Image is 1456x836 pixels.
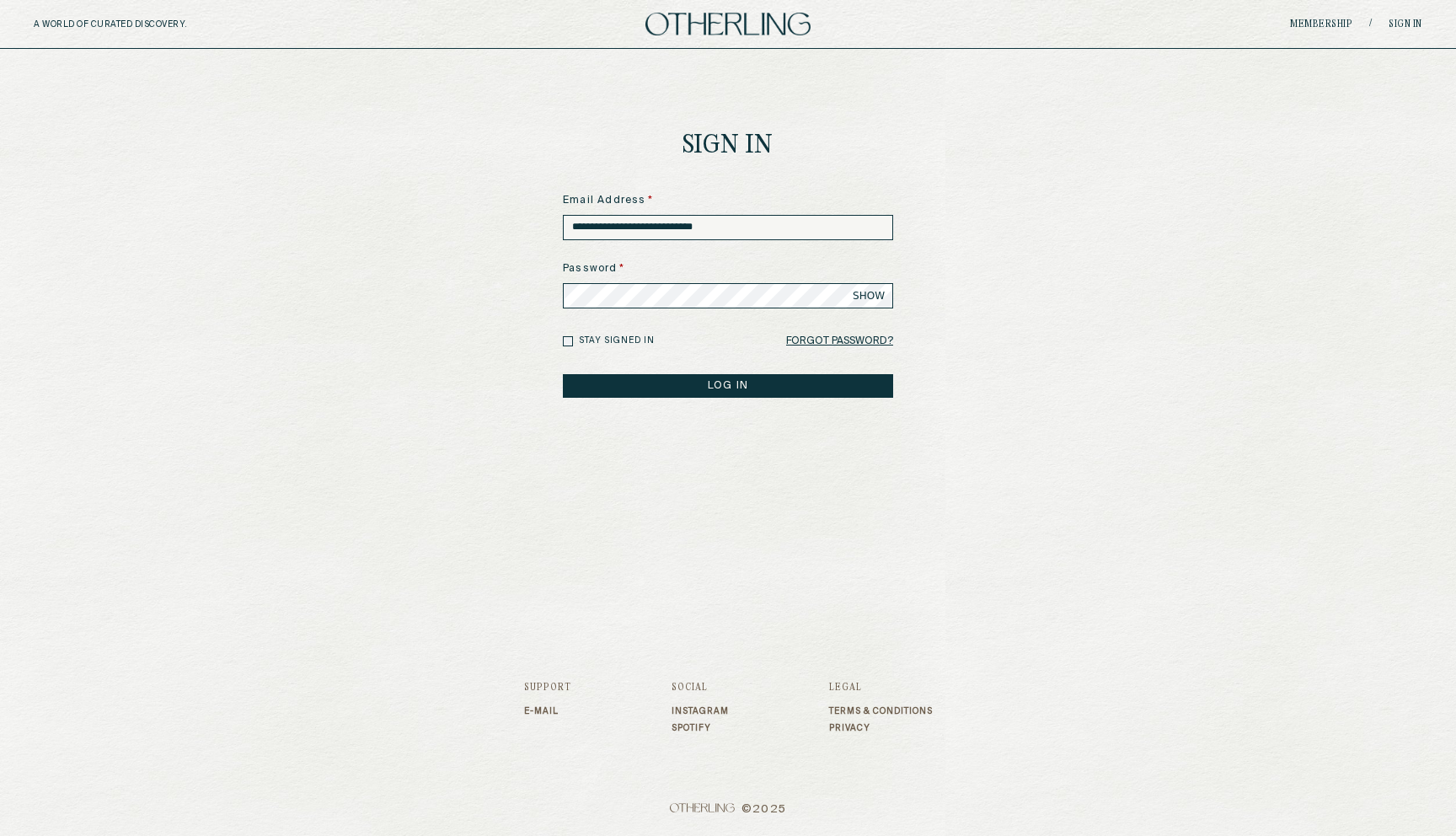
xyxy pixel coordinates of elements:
a: Spotify [672,723,729,733]
a: Instagram [672,706,729,716]
span: / [1369,18,1372,30]
h3: Social [672,683,729,693]
a: Terms & Conditions [829,706,933,716]
label: Stay signed in [579,335,655,347]
span: SHOW [853,289,885,303]
a: Membership [1290,19,1352,29]
a: Sign in [1389,19,1422,29]
h5: A WORLD OF CURATED DISCOVERY. [34,19,260,29]
a: Privacy [829,723,933,733]
label: Password [563,261,893,276]
a: E-mail [524,706,571,716]
h3: Support [524,683,571,693]
span: © 2025 [524,803,933,817]
h3: Legal [829,683,933,693]
h1: Sign In [682,133,773,159]
a: Forgot Password? [786,330,893,353]
label: Email Address [563,193,893,208]
button: LOG IN [563,374,893,398]
img: logo [645,13,811,35]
